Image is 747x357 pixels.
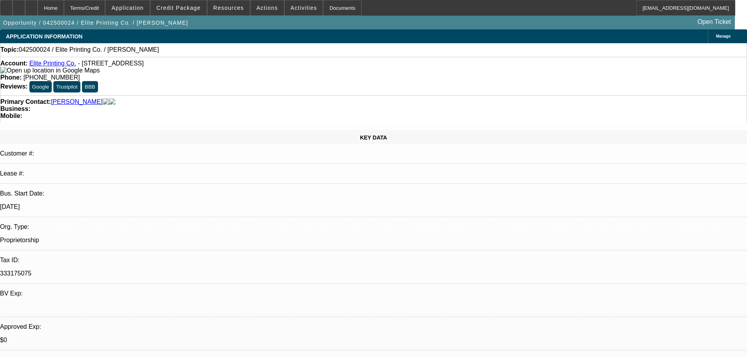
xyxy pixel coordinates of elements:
button: Activities [285,0,323,15]
img: Open up location in Google Maps [0,67,100,74]
span: Activities [291,5,317,11]
strong: Phone: [0,74,22,81]
strong: Business: [0,105,30,112]
span: - [STREET_ADDRESS] [78,60,144,67]
button: Google [29,81,52,92]
span: Resources [213,5,244,11]
span: [PHONE_NUMBER] [24,74,80,81]
img: facebook-icon.png [103,98,109,105]
span: APPLICATION INFORMATION [6,33,82,40]
span: 042500024 / Elite Printing Co. / [PERSON_NAME] [19,46,159,53]
button: Resources [207,0,250,15]
strong: Reviews: [0,83,27,90]
strong: Mobile: [0,112,22,119]
span: Actions [256,5,278,11]
img: linkedin-icon.png [109,98,115,105]
a: Open Ticket [694,15,734,29]
a: View Google Maps [0,67,100,74]
span: KEY DATA [360,134,387,141]
a: Elite Printing Co. [29,60,76,67]
span: Application [111,5,144,11]
span: Credit Package [156,5,201,11]
strong: Account: [0,60,27,67]
button: Credit Package [151,0,207,15]
strong: Topic: [0,46,19,53]
strong: Primary Contact: [0,98,51,105]
a: [PERSON_NAME] [51,98,103,105]
span: Opportunity / 042500024 / Elite Printing Co. / [PERSON_NAME] [3,20,188,26]
button: Actions [251,0,284,15]
button: Application [105,0,149,15]
span: Manage [716,34,731,38]
button: Trustpilot [53,81,80,92]
button: BBB [82,81,98,92]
